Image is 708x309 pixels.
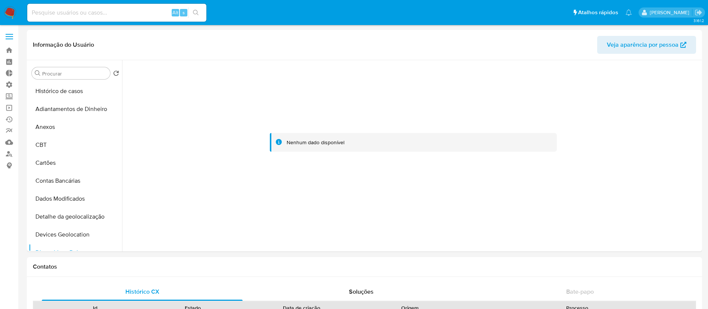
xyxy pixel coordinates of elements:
span: Histórico CX [125,287,159,296]
input: Procurar [42,70,107,77]
button: Retornar ao pedido padrão [113,70,119,78]
p: adriano.brito@mercadolivre.com [650,9,692,16]
button: Adiantamentos de Dinheiro [29,100,122,118]
button: Detalhe da geolocalização [29,208,122,226]
button: Dispositivos Point [29,244,122,262]
button: CBT [29,136,122,154]
button: Anexos [29,118,122,136]
span: Atalhos rápidos [578,9,618,16]
input: Pesquise usuários ou casos... [27,8,206,18]
a: Sair [695,9,702,16]
button: Contas Bancárias [29,172,122,190]
span: Veja aparência por pessoa [607,36,679,54]
span: s [183,9,185,16]
button: search-icon [188,7,203,18]
button: Devices Geolocation [29,226,122,244]
button: Veja aparência por pessoa [597,36,696,54]
h1: Informação do Usuário [33,41,94,49]
button: Dados Modificados [29,190,122,208]
button: Cartões [29,154,122,172]
span: Alt [172,9,178,16]
h1: Contatos [33,263,696,271]
span: Bate-papo [566,287,594,296]
button: Histórico de casos [29,82,122,100]
a: Notificações [626,9,632,16]
button: Procurar [35,70,41,76]
span: Soluções [349,287,374,296]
